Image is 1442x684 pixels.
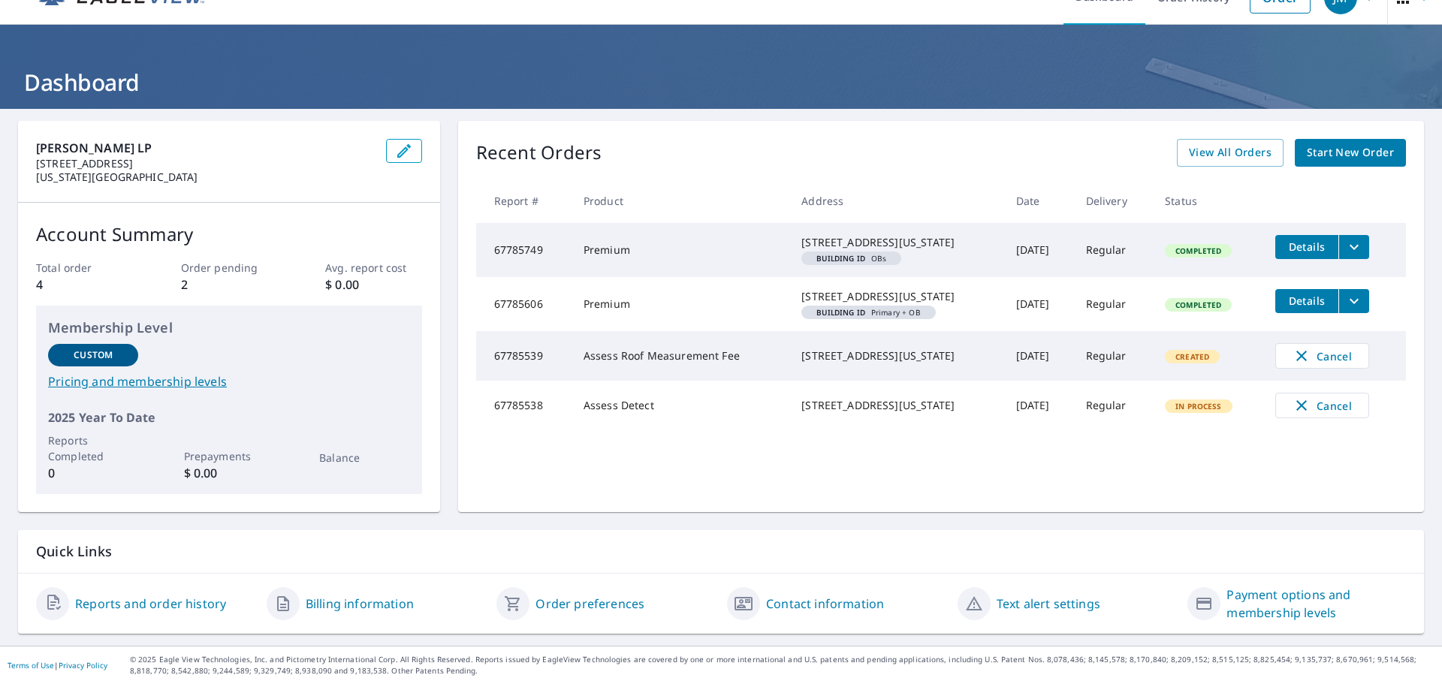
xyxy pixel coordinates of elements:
button: detailsBtn-67785749 [1275,235,1338,259]
a: Pricing and membership levels [48,372,410,390]
a: Start New Order [1295,139,1406,167]
span: Cancel [1291,347,1353,365]
td: Regular [1074,277,1153,331]
p: 2025 Year To Date [48,408,410,426]
p: Membership Level [48,318,410,338]
td: Premium [572,277,789,331]
em: Building ID [816,255,865,262]
button: filesDropdownBtn-67785749 [1338,235,1369,259]
p: Quick Links [36,542,1406,561]
a: View All Orders [1177,139,1284,167]
td: Regular [1074,331,1153,381]
a: Contact information [766,595,884,613]
td: 67785539 [476,331,572,381]
span: Primary + OB [807,309,929,316]
td: Regular [1074,223,1153,277]
div: [STREET_ADDRESS][US_STATE] [801,398,991,413]
p: © 2025 Eagle View Technologies, Inc. and Pictometry International Corp. All Rights Reserved. Repo... [130,654,1434,676]
p: Reports Completed [48,432,138,464]
td: 67785606 [476,277,572,331]
em: Building ID [816,309,865,316]
button: filesDropdownBtn-67785606 [1338,289,1369,313]
button: Cancel [1275,343,1369,369]
span: In Process [1166,401,1231,411]
span: Completed [1166,246,1230,256]
p: Avg. report cost [325,260,421,276]
button: detailsBtn-67785606 [1275,289,1338,313]
th: Address [789,179,1003,223]
a: Privacy Policy [59,660,107,670]
span: Cancel [1291,396,1353,414]
p: | [8,661,107,670]
p: Balance [319,450,409,466]
a: Reports and order history [75,595,226,613]
div: [STREET_ADDRESS][US_STATE] [801,289,991,304]
td: 67785749 [476,223,572,277]
td: 67785538 [476,381,572,430]
td: [DATE] [1004,381,1074,430]
p: [PERSON_NAME] LP [36,139,374,157]
p: 4 [36,276,132,294]
th: Report # [476,179,572,223]
span: Completed [1166,300,1230,310]
p: Custom [74,348,113,362]
p: [US_STATE][GEOGRAPHIC_DATA] [36,170,374,184]
td: [DATE] [1004,331,1074,381]
span: Start New Order [1307,143,1394,162]
td: Assess Roof Measurement Fee [572,331,789,381]
p: Prepayments [184,448,274,464]
a: Order preferences [535,595,644,613]
p: 0 [48,464,138,482]
th: Date [1004,179,1074,223]
div: [STREET_ADDRESS][US_STATE] [801,348,991,363]
p: 2 [181,276,277,294]
th: Product [572,179,789,223]
button: Cancel [1275,393,1369,418]
a: Text alert settings [997,595,1100,613]
td: Regular [1074,381,1153,430]
span: View All Orders [1189,143,1272,162]
a: Billing information [306,595,414,613]
th: Delivery [1074,179,1153,223]
a: Payment options and membership levels [1226,586,1406,622]
span: Created [1166,351,1218,362]
p: Total order [36,260,132,276]
span: Details [1284,240,1329,254]
span: Details [1284,294,1329,308]
span: OBs [807,255,895,262]
th: Status [1153,179,1263,223]
p: Account Summary [36,221,422,248]
p: $ 0.00 [325,276,421,294]
p: $ 0.00 [184,464,274,482]
td: [DATE] [1004,223,1074,277]
p: Order pending [181,260,277,276]
h1: Dashboard [18,67,1424,98]
p: [STREET_ADDRESS] [36,157,374,170]
p: Recent Orders [476,139,602,167]
td: Premium [572,223,789,277]
td: [DATE] [1004,277,1074,331]
div: [STREET_ADDRESS][US_STATE] [801,235,991,250]
a: Terms of Use [8,660,54,670]
td: Assess Detect [572,381,789,430]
